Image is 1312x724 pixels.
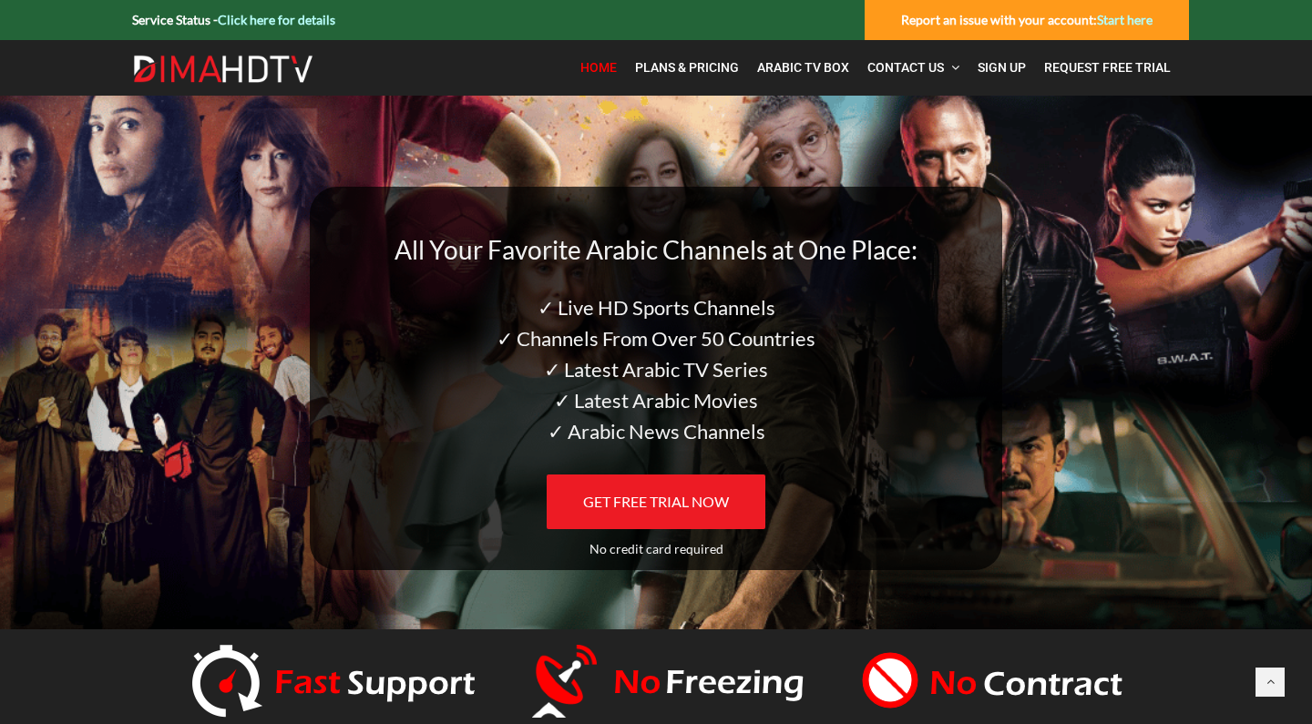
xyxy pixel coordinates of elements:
a: Arabic TV Box [748,49,858,87]
a: Request Free Trial [1035,49,1180,87]
span: All Your Favorite Arabic Channels at One Place: [395,234,917,265]
span: Request Free Trial [1044,60,1171,75]
span: Plans & Pricing [635,60,739,75]
span: GET FREE TRIAL NOW [583,493,729,510]
a: Home [571,49,626,87]
a: Sign Up [969,49,1035,87]
a: Start here [1097,12,1153,27]
span: ✓ Arabic News Channels [548,419,765,444]
span: ✓ Latest Arabic TV Series [544,357,768,382]
a: Contact Us [858,49,969,87]
img: Dima HDTV [132,55,314,84]
strong: Report an issue with your account: [901,12,1153,27]
span: Home [580,60,617,75]
a: Back to top [1256,668,1285,697]
a: Click here for details [218,12,335,27]
span: Contact Us [867,60,944,75]
span: ✓ Live HD Sports Channels [538,295,775,320]
span: ✓ Latest Arabic Movies [554,388,758,413]
span: No credit card required [589,541,723,556]
span: Arabic TV Box [757,60,849,75]
a: Plans & Pricing [626,49,748,87]
strong: Service Status - [132,12,335,27]
span: ✓ Channels From Over 50 Countries [497,326,815,351]
a: GET FREE TRIAL NOW [547,474,765,529]
span: Sign Up [978,60,1026,75]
